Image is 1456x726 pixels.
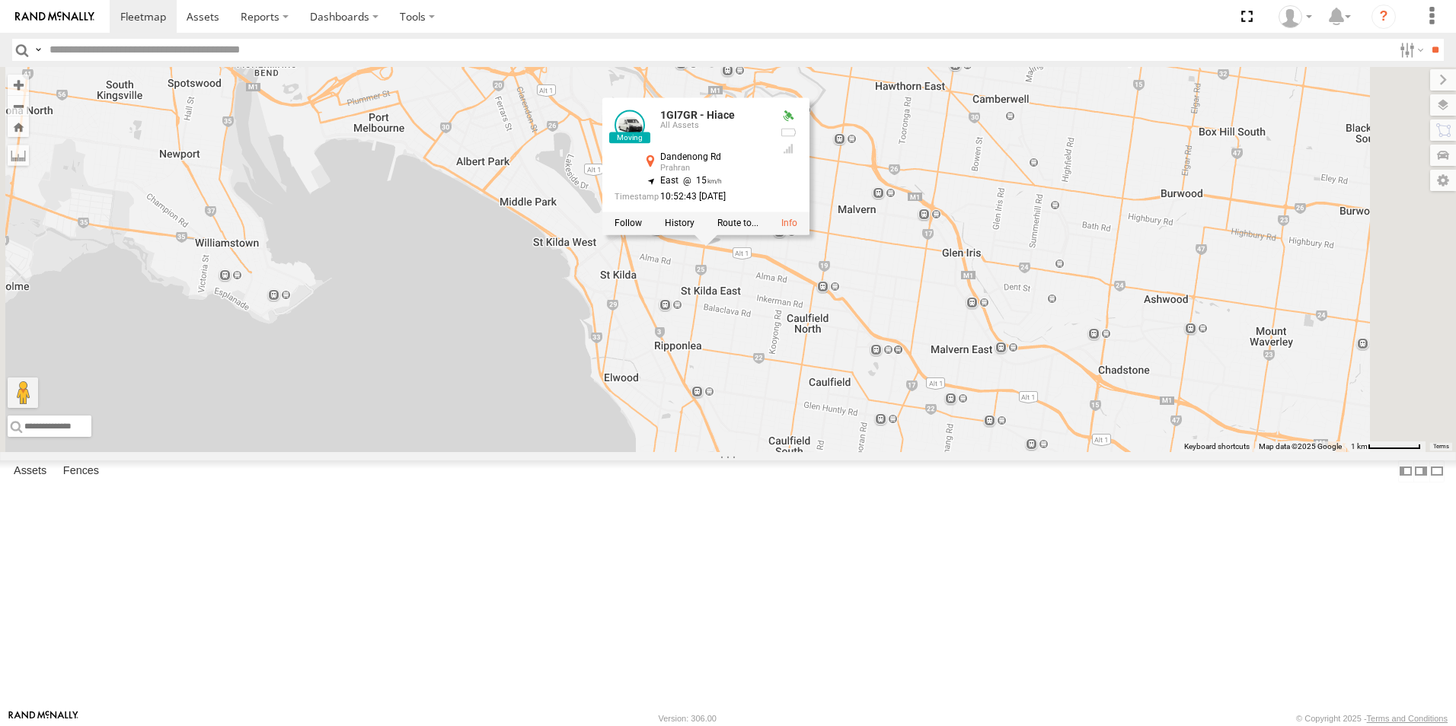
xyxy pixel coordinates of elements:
div: Date/time of location update [615,193,767,202]
label: Realtime tracking of Asset [615,218,642,228]
div: No battery health information received from this device. [779,126,797,139]
a: View Asset Details [781,218,797,228]
label: Measure [8,145,29,166]
a: 1GI7GR - Hiace [660,110,735,122]
img: rand-logo.svg [15,11,94,22]
a: View Asset Details [615,110,645,141]
button: Keyboard shortcuts [1184,441,1250,452]
label: View Asset History [665,218,694,228]
a: Terms (opens in new tab) [1433,444,1449,450]
button: Drag Pegman onto the map to open Street View [8,377,38,408]
span: 15 [679,176,722,186]
div: Prahran [660,164,767,174]
label: Dock Summary Table to the Left [1398,460,1413,482]
a: Visit our Website [8,711,78,726]
label: Search Filter Options [1394,39,1426,61]
button: Map Scale: 1 km per 66 pixels [1346,441,1426,452]
label: Assets [6,460,54,482]
label: Map Settings [1430,170,1456,191]
button: Zoom out [8,95,29,116]
div: GSM Signal = 4 [779,143,797,155]
div: Sean Aliphon [1273,5,1317,28]
button: Zoom in [8,75,29,95]
label: Hide Summary Table [1429,460,1445,482]
i: ? [1371,5,1396,29]
div: © Copyright 2025 - [1296,714,1448,723]
a: Terms and Conditions [1367,714,1448,723]
label: Search Query [32,39,44,61]
button: Zoom Home [8,116,29,137]
div: Dandenong Rd [660,153,767,163]
div: Valid GPS Fix [779,110,797,123]
label: Fences [56,460,107,482]
label: Route To Location [717,218,758,228]
span: East [660,176,679,186]
div: All Assets [660,122,767,131]
span: 1 km [1351,442,1368,451]
label: Dock Summary Table to the Right [1413,460,1429,482]
div: Version: 306.00 [659,714,717,723]
span: Map data ©2025 Google [1259,442,1342,451]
